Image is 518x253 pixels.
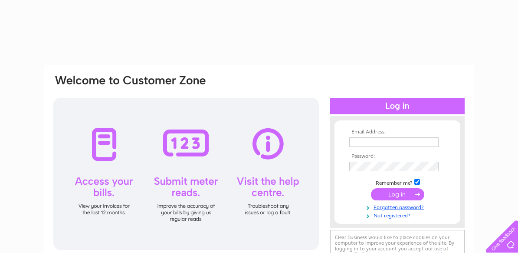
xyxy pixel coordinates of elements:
[347,153,448,160] th: Password:
[347,129,448,135] th: Email Address:
[347,178,448,186] td: Remember me?
[349,203,448,211] a: Forgotten password?
[349,211,448,219] a: Not registered?
[371,188,424,200] input: Submit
